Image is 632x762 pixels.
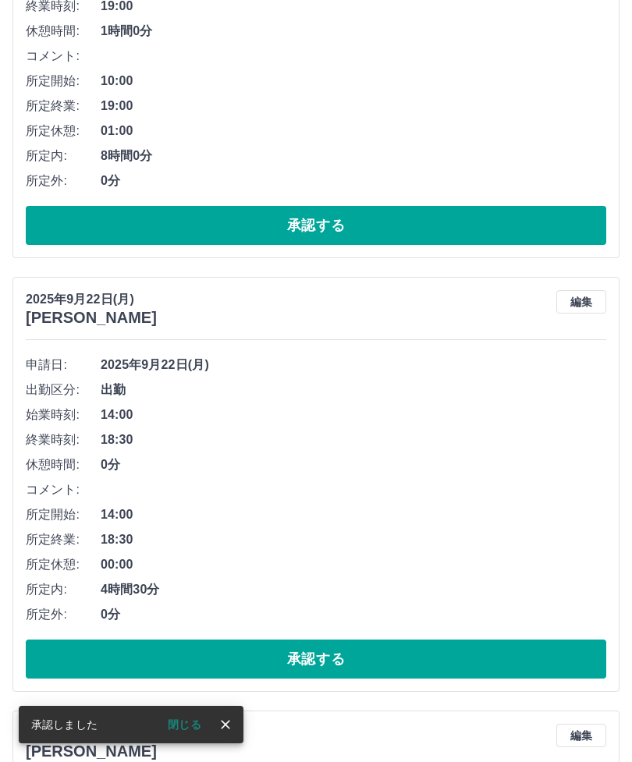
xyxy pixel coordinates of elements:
[26,206,606,245] button: 承認する
[101,555,606,574] span: 00:00
[101,72,606,90] span: 10:00
[101,122,606,140] span: 01:00
[31,711,98,739] div: 承認しました
[26,290,157,309] p: 2025年9月22日(月)
[101,356,606,374] span: 2025年9月22日(月)
[155,713,214,736] button: 閉じる
[26,22,101,41] span: 休憩時間:
[101,455,606,474] span: 0分
[26,605,101,624] span: 所定外:
[101,530,606,549] span: 18:30
[556,724,606,747] button: 編集
[26,309,157,327] h3: [PERSON_NAME]
[26,172,101,190] span: 所定外:
[26,381,101,399] span: 出勤区分:
[26,406,101,424] span: 始業時刻:
[26,47,101,66] span: コメント:
[26,356,101,374] span: 申請日:
[26,505,101,524] span: 所定開始:
[556,290,606,314] button: 編集
[101,605,606,624] span: 0分
[26,530,101,549] span: 所定終業:
[101,381,606,399] span: 出勤
[26,147,101,165] span: 所定内:
[26,431,101,449] span: 終業時刻:
[101,97,606,115] span: 19:00
[214,713,237,736] button: close
[26,555,101,574] span: 所定休憩:
[26,743,157,760] h3: [PERSON_NAME]
[101,580,606,599] span: 4時間30分
[101,406,606,424] span: 14:00
[101,431,606,449] span: 18:30
[101,147,606,165] span: 8時間0分
[26,72,101,90] span: 所定開始:
[101,505,606,524] span: 14:00
[101,172,606,190] span: 0分
[26,455,101,474] span: 休憩時間:
[26,122,101,140] span: 所定休憩:
[26,580,101,599] span: 所定内:
[101,22,606,41] span: 1時間0分
[26,640,606,679] button: 承認する
[26,480,101,499] span: コメント:
[26,97,101,115] span: 所定終業:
